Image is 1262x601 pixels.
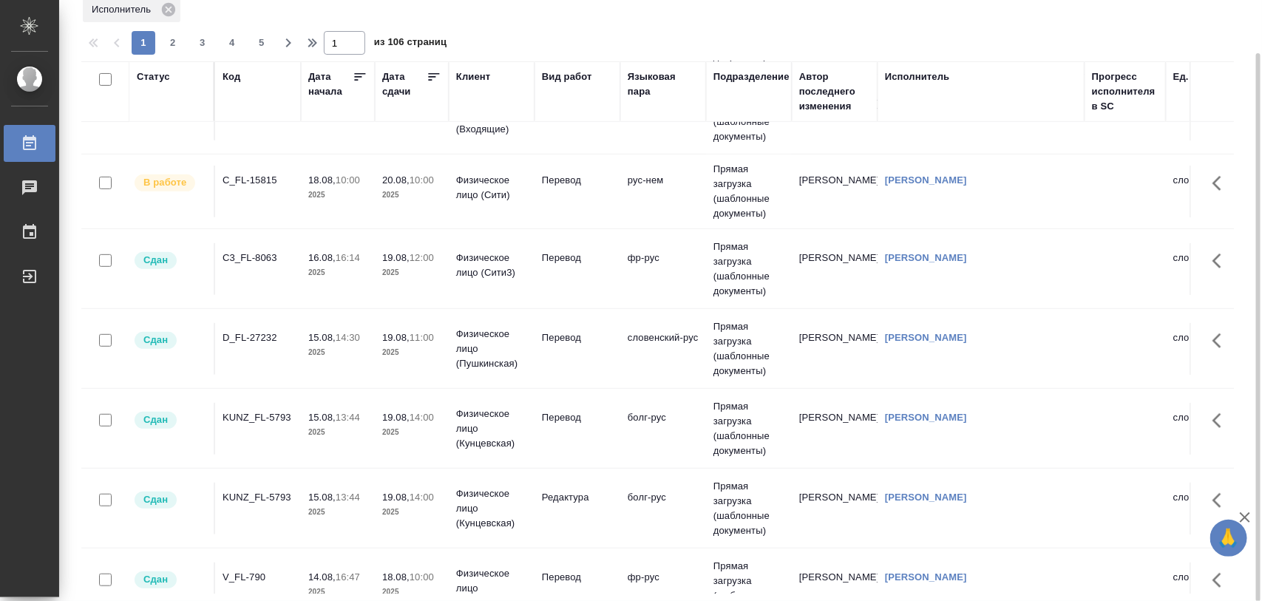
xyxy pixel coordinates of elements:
[223,173,294,188] div: C_FL-15815
[620,166,706,217] td: рус-нем
[1173,69,1210,84] div: Ед. изм
[1204,483,1239,518] button: Здесь прячутся важные кнопки
[250,35,274,50] span: 5
[336,252,360,263] p: 16:14
[308,425,367,440] p: 2025
[1166,483,1252,534] td: слово
[161,35,185,50] span: 2
[542,570,613,585] p: Перевод
[792,166,878,217] td: [PERSON_NAME]
[220,31,244,55] button: 4
[542,69,592,84] div: Вид работ
[223,410,294,425] div: KUNZ_FL-5793
[382,585,441,600] p: 2025
[382,505,441,520] p: 2025
[620,323,706,375] td: словенский-рус
[620,483,706,534] td: болг-рус
[456,327,527,371] p: Физическое лицо (Пушкинская)
[1204,166,1239,201] button: Здесь прячутся важные кнопки
[382,571,410,583] p: 18.08,
[885,174,967,186] a: [PERSON_NAME]
[143,253,168,268] p: Сдан
[456,486,527,531] p: Физическое лицо (Кунцевская)
[133,173,206,193] div: Исполнитель выполняет работу
[410,174,434,186] p: 10:00
[382,425,441,440] p: 2025
[308,332,336,343] p: 15.08,
[628,69,699,99] div: Языковая пара
[308,505,367,520] p: 2025
[885,571,967,583] a: [PERSON_NAME]
[308,412,336,423] p: 15.08,
[792,323,878,375] td: [PERSON_NAME]
[143,333,168,347] p: Сдан
[308,252,336,263] p: 16.08,
[456,69,490,84] div: Клиент
[308,571,336,583] p: 14.08,
[336,412,360,423] p: 13:44
[1166,403,1252,455] td: слово
[223,330,294,345] div: D_FL-27232
[792,483,878,534] td: [PERSON_NAME]
[1204,563,1239,598] button: Здесь прячутся важные кнопки
[308,69,353,99] div: Дата начала
[143,175,186,190] p: В работе
[410,492,434,503] p: 14:00
[382,332,410,343] p: 19.08,
[885,492,967,503] a: [PERSON_NAME]
[336,174,360,186] p: 10:00
[456,173,527,203] p: Физическое лицо (Сити)
[308,345,367,360] p: 2025
[792,243,878,295] td: [PERSON_NAME]
[143,492,168,507] p: Сдан
[456,407,527,451] p: Физическое лицо (Кунцевская)
[799,69,870,114] div: Автор последнего изменения
[542,490,613,505] p: Редактура
[1166,166,1252,217] td: слово
[382,265,441,280] p: 2025
[133,330,206,350] div: Менеджер проверил работу исполнителя, передает ее на следующий этап
[1204,323,1239,359] button: Здесь прячутся важные кнопки
[308,188,367,203] p: 2025
[382,69,427,99] div: Дата сдачи
[382,174,410,186] p: 20.08,
[92,2,156,17] p: Исполнитель
[885,252,967,263] a: [PERSON_NAME]
[137,69,170,84] div: Статус
[713,69,790,84] div: Подразделение
[133,251,206,271] div: Менеджер проверил работу исполнителя, передает ее на следующий этап
[308,492,336,503] p: 15.08,
[410,412,434,423] p: 14:00
[1166,243,1252,295] td: слово
[1092,69,1158,114] div: Прогресс исполнителя в SC
[133,490,206,510] div: Менеджер проверил работу исполнителя, передает ее на следующий этап
[250,31,274,55] button: 5
[336,332,360,343] p: 14:30
[410,332,434,343] p: 11:00
[1216,523,1241,554] span: 🙏
[1204,403,1239,438] button: Здесь прячутся важные кнопки
[382,345,441,360] p: 2025
[161,31,185,55] button: 2
[1166,323,1252,375] td: слово
[133,570,206,590] div: Менеджер проверил работу исполнителя, передает ее на следующий этап
[792,403,878,455] td: [PERSON_NAME]
[1204,243,1239,279] button: Здесь прячутся важные кнопки
[336,571,360,583] p: 16:47
[706,472,792,546] td: Прямая загрузка (шаблонные документы)
[143,412,168,427] p: Сдан
[706,392,792,466] td: Прямая загрузка (шаблонные документы)
[143,572,168,587] p: Сдан
[706,312,792,386] td: Прямая загрузка (шаблонные документы)
[223,490,294,505] div: KUNZ_FL-5793
[620,403,706,455] td: болг-рус
[1210,520,1247,557] button: 🙏
[542,410,613,425] p: Перевод
[620,243,706,295] td: фр-рус
[542,173,613,188] p: Перевод
[223,570,294,585] div: V_FL-790
[706,232,792,306] td: Прямая загрузка (шаблонные документы)
[382,492,410,503] p: 19.08,
[191,35,214,50] span: 3
[706,155,792,228] td: Прямая загрузка (шаблонные документы)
